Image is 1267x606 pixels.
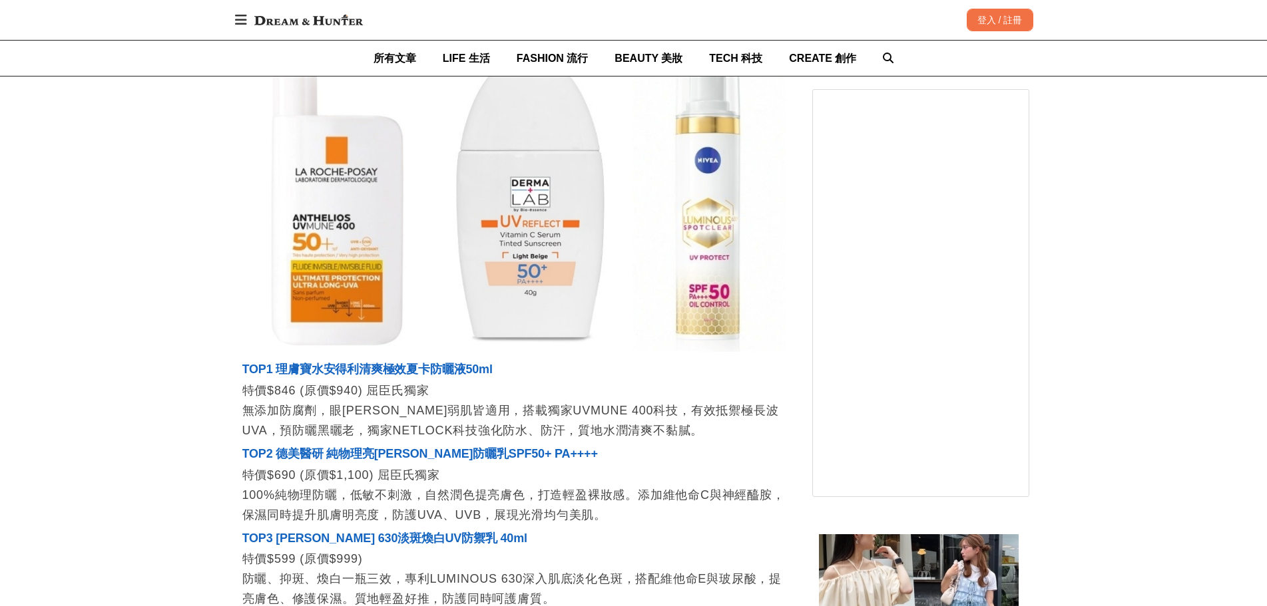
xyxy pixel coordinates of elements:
[517,53,589,64] span: FASHION 流行
[242,531,527,545] span: TOP3 [PERSON_NAME] 630淡斑煥白UV防禦乳 40ml
[443,53,490,64] span: LIFE 生活
[242,465,786,525] p: 特價$690 (原價$1,100) 屈臣氏獨家 100%純物理防曬，低敏不刺激，自然潤色提亮膚色，打造輕盈裸妝感。添加維他命C與神經醯胺，保濕同時提升肌膚明亮度，防護UVA、UVB，展現光滑均勻美肌。
[374,41,416,76] a: 所有文章
[615,53,682,64] span: BEAUTY 美妝
[615,41,682,76] a: BEAUTY 美妝
[967,9,1033,31] div: 登入 / 註冊
[248,8,370,32] img: Dream & Hunter
[374,53,416,64] span: 所有文章
[443,41,490,76] a: LIFE 生活
[789,41,856,76] a: CREATE 創作
[242,363,493,376] span: TOP1 理膚寶水安得利清爽極效夏卡防曬液50ml
[242,47,786,352] img: 屈臣氏2025防曬熱銷排行榜
[709,53,762,64] span: TECH 科技
[709,41,762,76] a: TECH 科技
[789,53,856,64] span: CREATE 創作
[517,41,589,76] a: FASHION 流行
[242,380,786,440] p: 特價$846 (原價$940) 屈臣氏獨家 無添加防腐劑，眼[PERSON_NAME]弱肌皆適用，搭載獨家UVMUNE 400科技，有效抵禦極長波UVA，預防曬黑曬老，獨家NETLOCK科技強化...
[242,447,598,460] span: TOP2 德美醫研 純物理亮[PERSON_NAME]防曬乳SPF50+ PA++++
